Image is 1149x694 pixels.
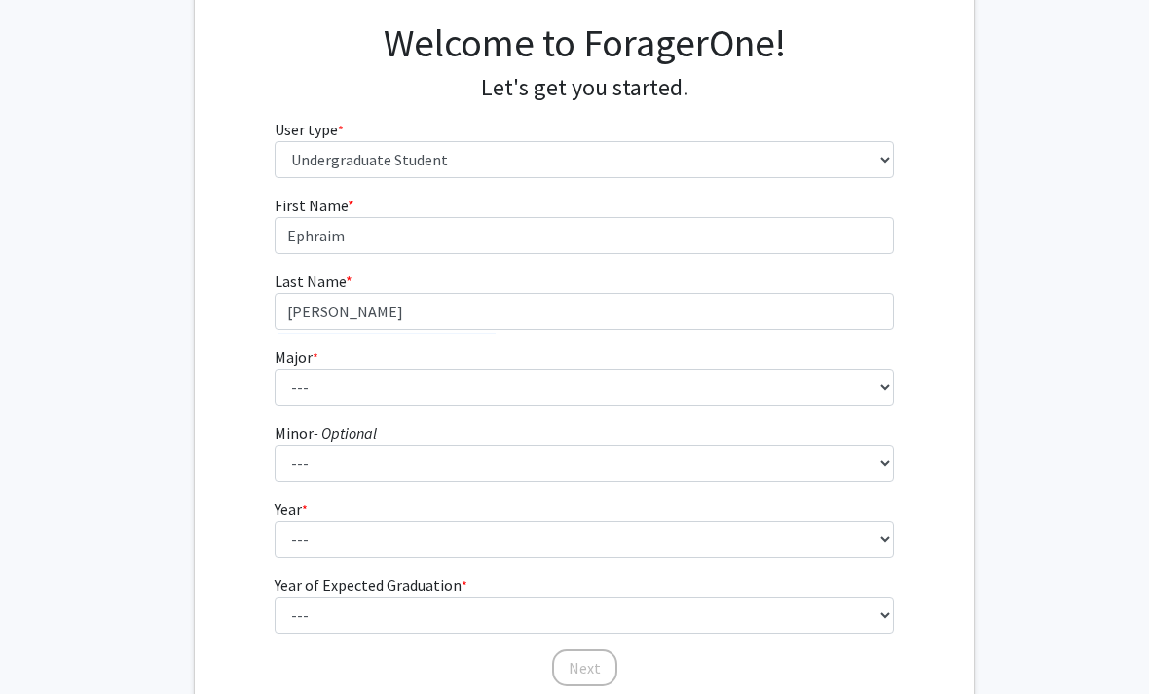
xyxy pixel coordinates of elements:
[275,19,895,66] h1: Welcome to ForagerOne!
[314,423,377,443] i: - Optional
[275,196,348,215] span: First Name
[275,346,318,369] label: Major
[275,74,895,102] h4: Let's get you started.
[275,118,344,141] label: User type
[275,497,308,521] label: Year
[15,606,83,679] iframe: Chat
[552,649,617,686] button: Next
[275,421,377,445] label: Minor
[275,272,346,291] span: Last Name
[275,573,467,597] label: Year of Expected Graduation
